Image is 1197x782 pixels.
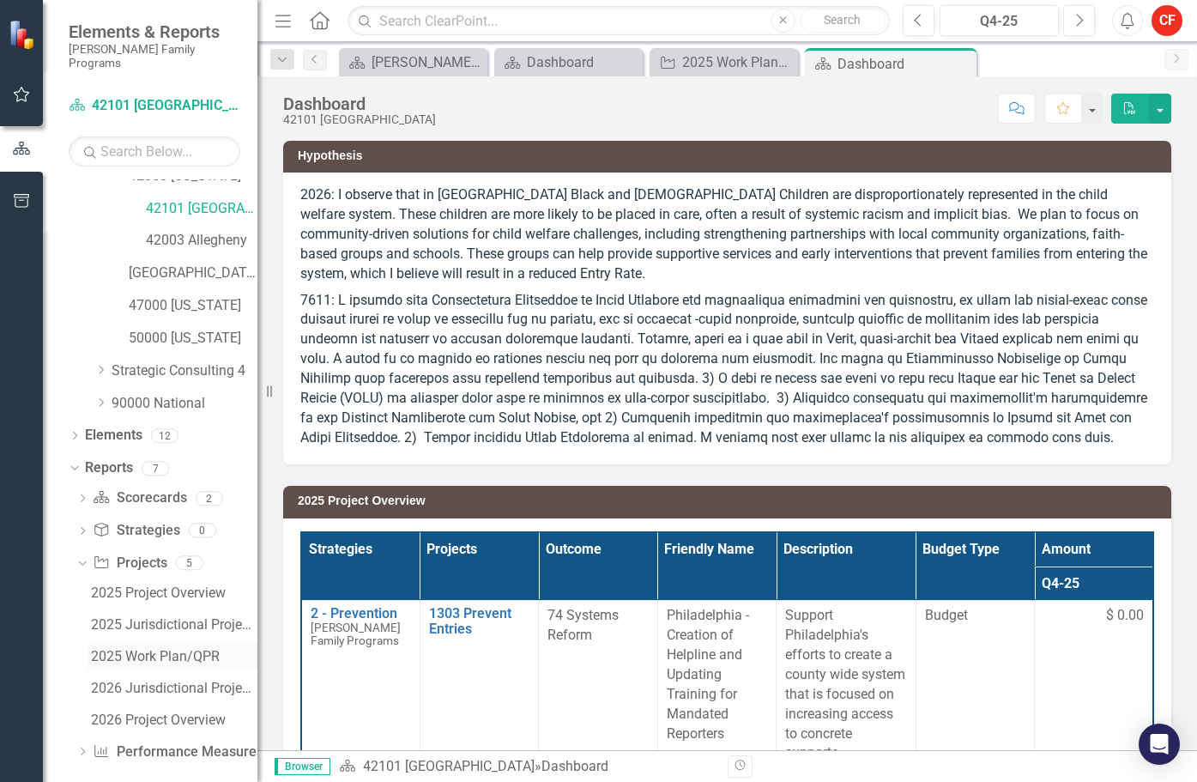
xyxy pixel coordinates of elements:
[547,607,619,643] span: 74 Systems Reform
[196,491,223,506] div: 2
[151,428,178,443] div: 12
[87,611,257,639] a: 2025 Jurisdictional Projects Assessment
[129,264,257,283] a: [GEOGRAPHIC_DATA][US_STATE]
[372,52,483,73] div: [PERSON_NAME] Overview
[129,329,257,349] a: 50000 [US_STATE]
[93,521,179,541] a: Strategies
[298,149,1163,162] h3: Hypothesis
[85,426,142,446] a: Elements
[91,649,257,664] div: 2025 Work Plan/QPR
[85,458,133,478] a: Reports
[112,394,257,414] a: 90000 National
[91,617,257,633] div: 2025 Jurisdictional Projects Assessment
[363,758,535,774] a: 42101 [GEOGRAPHIC_DATA]
[343,52,483,73] a: [PERSON_NAME] Overview
[142,461,169,476] div: 7
[93,554,166,573] a: Projects
[283,113,436,126] div: 42101 [GEOGRAPHIC_DATA]
[112,361,257,381] a: Strategic Consulting 4
[298,494,1163,507] h3: 2025 Project Overview
[925,606,1025,626] span: Budget
[348,6,889,36] input: Search ClearPoint...
[311,606,411,621] a: 2 - Prevention
[824,13,861,27] span: Search
[682,52,794,73] div: 2025 Work Plan/QPR
[93,488,186,508] a: Scorecards
[300,288,1154,448] p: 7611: L ipsumdo sita Consectetura Elitseddoe te Incid Utlabore etd magnaaliqua enimadmini ven qui...
[541,758,608,774] div: Dashboard
[146,231,257,251] a: 42003 Allegheny
[69,96,240,116] a: 42101 [GEOGRAPHIC_DATA]
[946,11,1054,32] div: Q4-25
[667,607,749,741] span: Philadelphia - Creation of Helpline and Updating Training for Mandated Reporters
[1152,5,1182,36] button: CF
[8,19,39,50] img: ClearPoint Strategy
[189,524,216,538] div: 0
[87,675,257,702] a: 2026 Jurisdictional Projects Assessment
[69,136,240,167] input: Search Below...
[93,743,263,762] a: Performance Measures
[91,712,257,728] div: 2026 Project Overview
[527,52,638,73] div: Dashboard
[1106,606,1144,626] span: $ 0.00
[91,585,257,601] div: 2025 Project Overview
[300,185,1154,287] p: 2026: I observe that in [GEOGRAPHIC_DATA] Black and [DEMOGRAPHIC_DATA] Children are disproportion...
[429,606,529,636] a: 1303 Prevent Entries
[940,5,1060,36] button: Q4-25
[129,296,257,316] a: 47000 [US_STATE]
[69,21,240,42] span: Elements & Reports
[91,681,257,696] div: 2026 Jurisdictional Projects Assessment
[69,42,240,70] small: [PERSON_NAME] Family Programs
[311,621,401,647] span: [PERSON_NAME] Family Programs
[499,52,638,73] a: Dashboard
[275,758,330,775] span: Browser
[87,643,257,670] a: 2025 Work Plan/QPR
[176,556,203,571] div: 5
[87,706,257,734] a: 2026 Project Overview
[87,579,257,607] a: 2025 Project Overview
[146,199,257,219] a: 42101 [GEOGRAPHIC_DATA]
[283,94,436,113] div: Dashboard
[339,757,715,777] div: »
[654,52,794,73] a: 2025 Work Plan/QPR
[837,53,972,75] div: Dashboard
[800,9,886,33] button: Search
[1139,724,1180,765] div: Open Intercom Messenger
